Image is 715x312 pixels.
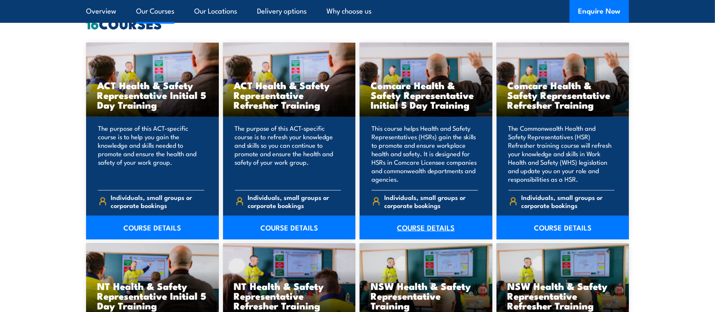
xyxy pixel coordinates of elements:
h3: ACT Health & Safety Representative Initial 5 Day Training [97,80,208,110]
h2: COURSES [86,17,629,29]
p: This course helps Health and Safety Representatives (HSRs) gain the skills to promote and ensure ... [371,124,478,183]
h3: ACT Health & Safety Representative Refresher Training [234,80,345,110]
a: COURSE DETAILS [223,216,356,239]
span: Individuals, small groups or corporate bookings [111,193,204,209]
p: The purpose of this ACT-specific course is to refresh your knowledge and skills so you can contin... [235,124,341,183]
a: COURSE DETAILS [360,216,492,239]
h3: Comcare Health & Safety Representative Refresher Training [508,80,618,110]
span: Individuals, small groups or corporate bookings [248,193,341,209]
h3: NT Health & Safety Representative Initial 5 Day Training [97,281,208,310]
a: COURSE DETAILS [86,216,219,239]
strong: 16 [86,13,99,34]
h3: Comcare Health & Safety Representative Initial 5 Day Training [371,80,481,110]
span: Individuals, small groups or corporate bookings [385,193,478,209]
h3: NT Health & Safety Representative Refresher Training [234,281,345,310]
a: COURSE DETAILS [497,216,629,239]
h3: NSW Health & Safety Representative Training [371,281,481,310]
h3: NSW Health & Safety Representative Refresher Training [508,281,618,310]
span: Individuals, small groups or corporate bookings [521,193,614,209]
p: The Commonwealth Health and Safety Representatives (HSR) Refresher training course will refresh y... [508,124,615,183]
p: The purpose of this ACT-specific course is to help you gain the knowledge and skills needed to pr... [98,124,204,183]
